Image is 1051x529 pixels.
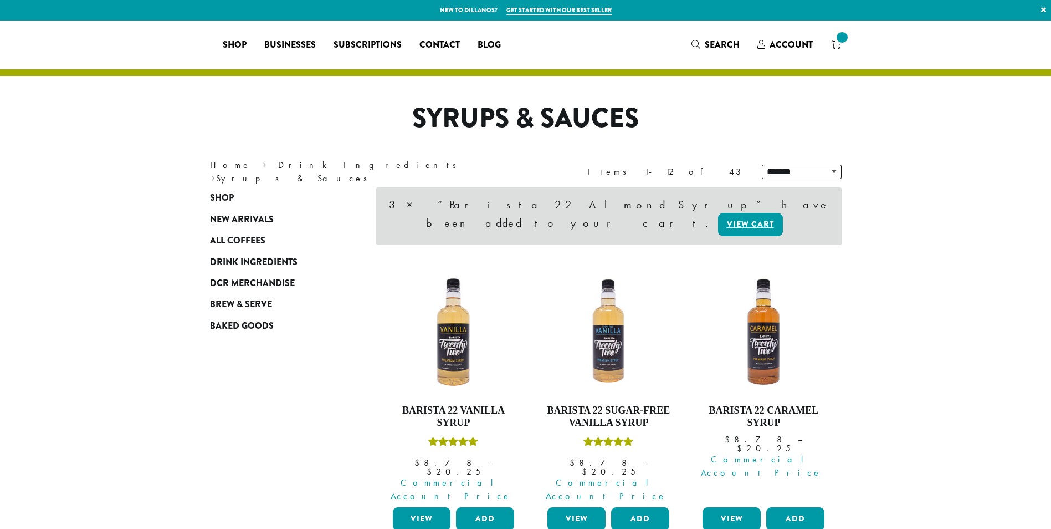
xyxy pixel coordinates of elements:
span: New Arrivals [210,213,274,227]
span: › [263,155,266,172]
a: Drink Ingredients [278,159,464,171]
span: – [643,457,647,469]
h4: Barista 22 Vanilla Syrup [390,405,517,429]
a: Barista 22 Vanilla SyrupRated 5.00 out of 5 Commercial Account Price [390,268,517,503]
span: Blog [478,38,501,52]
span: Shop [223,38,247,52]
a: Shop [210,187,343,208]
bdi: 8.78 [570,457,632,469]
span: Commercial Account Price [695,453,827,480]
bdi: 8.78 [414,457,477,469]
span: Baked Goods [210,319,274,333]
a: Search [683,35,748,54]
div: Items 1-12 of 43 [588,165,745,179]
span: $ [414,457,424,469]
span: DCR Merchandise [210,277,295,291]
bdi: 20.25 [427,466,480,477]
div: Rated 5.00 out of 5 [428,435,478,452]
div: 3 × “Barista 22 Almond Syrup” have been added to your cart. [376,187,842,245]
span: $ [570,457,579,469]
span: – [798,434,802,445]
a: Brew & Serve [210,294,343,315]
img: SF-VANILLA-300x300.png [545,268,672,396]
span: Subscriptions [334,38,402,52]
span: $ [725,434,734,445]
bdi: 20.25 [737,442,791,454]
a: Home [210,159,251,171]
span: Commercial Account Price [540,476,672,503]
span: Search [705,38,740,51]
img: VANILLA-300x300.png [389,268,517,396]
div: Rated 5.00 out of 5 [583,435,633,452]
img: CARAMEL-1-300x300.png [700,268,827,396]
a: Drink Ingredients [210,251,343,272]
bdi: 8.78 [725,434,787,445]
bdi: 20.25 [582,466,635,477]
span: $ [582,466,591,477]
span: Account [770,38,813,51]
span: – [488,457,492,469]
span: Contact [419,38,460,52]
a: Baked Goods [210,316,343,337]
a: Barista 22 Sugar-Free Vanilla SyrupRated 5.00 out of 5 Commercial Account Price [545,268,672,503]
nav: Breadcrumb [210,159,509,185]
span: $ [737,442,746,454]
a: New Arrivals [210,209,343,230]
span: Shop [210,191,234,205]
a: All Coffees [210,230,343,251]
h4: Barista 22 Sugar-Free Vanilla Syrup [545,405,672,429]
a: Get started with our best seller [506,6,612,15]
a: Barista 22 Caramel Syrup Commercial Account Price [700,268,827,503]
h4: Barista 22 Caramel Syrup [700,405,827,429]
a: DCR Merchandise [210,273,343,294]
span: Businesses [264,38,316,52]
span: $ [427,466,436,477]
span: Brew & Serve [210,298,272,312]
a: Shop [214,36,255,54]
span: All Coffees [210,234,265,248]
h1: Syrups & Sauces [202,103,850,135]
span: Commercial Account Price [386,476,517,503]
span: › [211,168,215,185]
span: Drink Ingredients [210,256,298,269]
a: View cart [718,213,783,236]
